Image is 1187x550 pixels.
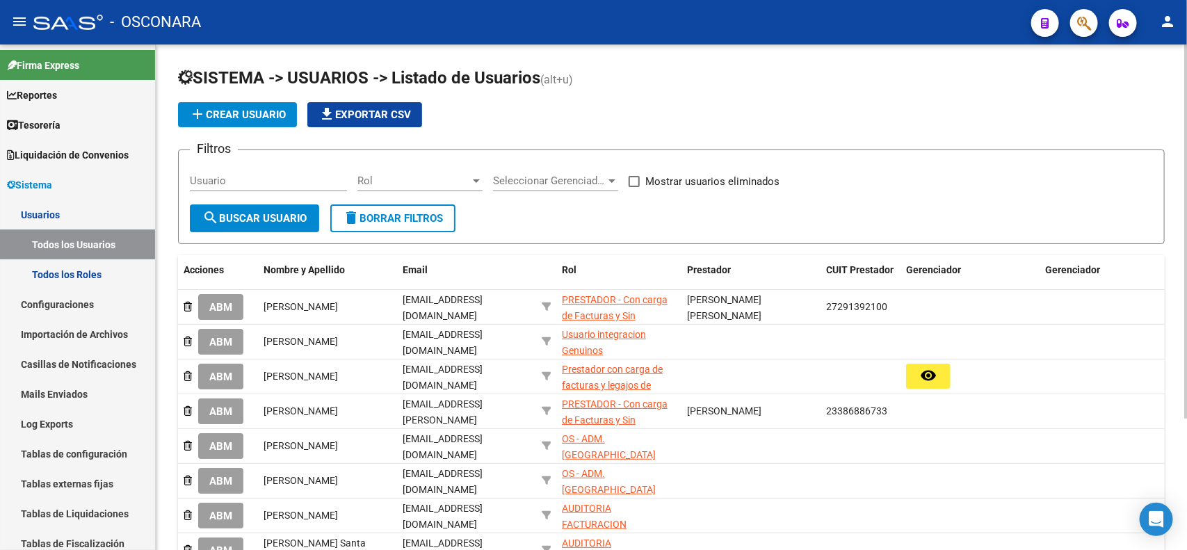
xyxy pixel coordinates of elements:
[403,294,483,321] span: [EMAIL_ADDRESS][DOMAIN_NAME]
[343,209,360,226] mat-icon: delete
[826,405,887,416] span: 23386886733
[403,398,483,442] span: [EMAIL_ADDRESS][PERSON_NAME][DOMAIN_NAME]
[209,405,232,418] span: ABM
[397,255,536,301] datatable-header-cell: Email
[258,255,397,301] datatable-header-cell: Nombre y Apellido
[343,212,443,225] span: Borrar Filtros
[178,102,297,127] button: Crear Usuario
[264,440,338,451] span: [PERSON_NAME]
[202,209,219,226] mat-icon: search
[403,264,428,275] span: Email
[198,364,243,389] button: ABM
[7,58,79,73] span: Firma Express
[1159,13,1176,30] mat-icon: person
[687,294,761,321] span: [PERSON_NAME] [PERSON_NAME]
[687,264,731,275] span: Prestador
[178,68,540,88] span: SISTEMA -> USUARIOS -> Listado de Usuarios
[1140,503,1173,536] div: Open Intercom Messenger
[562,431,676,463] div: OS - ADM. [GEOGRAPHIC_DATA]
[556,255,681,301] datatable-header-cell: Rol
[562,501,676,533] div: AUDITORIA FACTURACION
[826,301,887,312] span: 27291392100
[403,364,483,391] span: [EMAIL_ADDRESS][DOMAIN_NAME]
[562,264,576,275] span: Rol
[493,175,606,187] span: Seleccionar Gerenciador
[178,255,258,301] datatable-header-cell: Acciones
[920,367,937,384] mat-icon: remove_red_eye
[190,139,238,159] h3: Filtros
[264,510,338,521] span: [PERSON_NAME]
[7,118,60,133] span: Tesorería
[209,301,232,314] span: ABM
[906,264,961,275] span: Gerenciador
[7,88,57,103] span: Reportes
[562,466,676,498] div: OS - ADM. [GEOGRAPHIC_DATA]
[562,327,676,359] div: Usuario integracion Genuinos
[209,371,232,383] span: ABM
[198,294,243,320] button: ABM
[681,255,821,301] datatable-header-cell: Prestador
[403,329,483,356] span: [EMAIL_ADDRESS][DOMAIN_NAME]
[562,396,676,444] div: PRESTADOR - Con carga de Facturas y Sin Auditoria
[11,13,28,30] mat-icon: menu
[357,175,470,187] span: Rol
[318,108,411,121] span: Exportar CSV
[264,371,338,382] span: [PERSON_NAME]
[7,177,52,193] span: Sistema
[540,73,573,86] span: (alt+u)
[264,301,338,312] span: [PERSON_NAME]
[330,204,455,232] button: Borrar Filtros
[264,405,338,416] span: [PERSON_NAME]
[318,106,335,122] mat-icon: file_download
[198,398,243,424] button: ABM
[264,264,345,275] span: Nombre y Apellido
[403,468,483,495] span: [EMAIL_ADDRESS][DOMAIN_NAME]
[110,7,201,38] span: - OSCONARA
[687,405,761,416] span: [PERSON_NAME]
[307,102,422,127] button: Exportar CSV
[198,329,243,355] button: ABM
[901,255,1040,301] datatable-header-cell: Gerenciador
[209,440,232,453] span: ABM
[1045,264,1100,275] span: Gerenciador
[826,264,894,275] span: CUIT Prestador
[198,503,243,528] button: ABM
[190,204,319,232] button: Buscar Usuario
[7,147,129,163] span: Liquidación de Convenios
[403,503,483,530] span: [EMAIL_ADDRESS][DOMAIN_NAME]
[562,362,676,409] div: Prestador con carga de facturas y legajos de integracion
[198,433,243,459] button: ABM
[562,292,676,339] div: PRESTADOR - Con carga de Facturas y Sin Auditoria
[189,106,206,122] mat-icon: add
[1040,255,1179,301] datatable-header-cell: Gerenciador
[198,468,243,494] button: ABM
[209,475,232,487] span: ABM
[821,255,901,301] datatable-header-cell: CUIT Prestador
[264,475,338,486] span: [PERSON_NAME]
[209,510,232,522] span: ABM
[645,173,780,190] span: Mostrar usuarios eliminados
[202,212,307,225] span: Buscar Usuario
[264,336,338,347] span: [PERSON_NAME]
[209,336,232,348] span: ABM
[403,433,483,460] span: [EMAIL_ADDRESS][DOMAIN_NAME]
[184,264,224,275] span: Acciones
[189,108,286,121] span: Crear Usuario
